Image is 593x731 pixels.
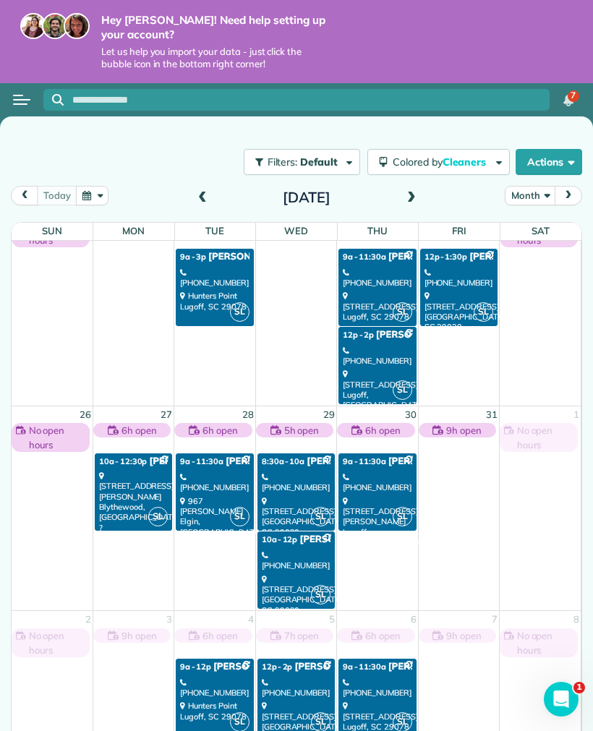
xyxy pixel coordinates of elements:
span: 9a - 11:30a [343,456,386,466]
span: SL [148,507,168,526]
span: Mon [122,225,145,236]
a: 2 [84,611,93,628]
span: [PERSON_NAME] [388,251,467,262]
div: [PHONE_NUMBER] [180,268,249,288]
span: No open hours [517,423,573,452]
a: 31 [485,406,499,424]
div: [STREET_ADDRESS] [GEOGRAPHIC_DATA], SC 29020 [425,291,493,332]
span: SL [230,302,249,322]
span: [PERSON_NAME] [299,534,378,545]
button: Focus search [43,94,64,106]
span: Default [300,155,338,168]
a: 30 [404,406,418,424]
button: Actions [516,149,582,175]
div: [PHONE_NUMBER] [262,472,330,493]
span: 1 [573,682,585,693]
div: [PHONE_NUMBER] [262,677,330,698]
span: No open hours [29,628,85,657]
span: 9a - 11:30a [343,662,386,672]
span: 9a - 11:30a [343,252,386,262]
span: 5h open [284,423,320,437]
span: [PERSON_NAME] [388,456,467,467]
span: [PERSON_NAME] [226,456,304,467]
button: Month [505,186,555,205]
a: 4 [247,611,255,628]
div: [PHONE_NUMBER] [180,472,249,493]
span: 6h open [365,628,401,643]
button: Colored byCleaners [367,149,510,175]
span: [PERSON_NAME] [376,329,455,341]
div: Hunters Point Lugoff, SC 29078 [180,291,249,312]
span: 9a - 12p [180,662,211,672]
span: Thu [367,225,388,236]
span: SL [230,507,249,526]
a: 6 [409,611,418,628]
a: 1 [572,406,581,424]
span: 9a - 3p [180,252,206,262]
span: [PERSON_NAME] [388,661,467,672]
div: [PHONE_NUMBER] [262,550,330,571]
span: 12p - 1:30p [425,252,468,262]
span: 12p - 2p [262,662,293,672]
div: [STREET_ADDRESS] Lugoff, SC 29078 [343,291,411,322]
img: michelle-19f622bdf1676172e81f8f8fba1fb50e276960ebfe0243fe18214015130c80e4.jpg [64,13,90,39]
div: [STREET_ADDRESS] [GEOGRAPHIC_DATA], SC 29020 [262,574,330,615]
span: SL [393,380,412,400]
svg: Focus search [52,94,64,106]
span: [PERSON_NAME] [208,251,287,262]
div: [PHONE_NUMBER] [343,472,411,493]
div: [STREET_ADDRESS][PERSON_NAME] Blythewood, [GEOGRAPHIC_DATA] ? [99,471,168,533]
span: 6h open [121,423,157,437]
button: prev [11,186,38,205]
h2: [DATE] [216,189,397,205]
a: 28 [241,406,255,424]
span: Sun [42,225,62,236]
div: [PHONE_NUMBER] [343,677,411,698]
iframe: Intercom live chat [544,682,579,717]
span: 6h open [202,628,238,643]
strong: Hey [PERSON_NAME]! Need help setting up your account? [101,13,333,41]
span: 10a - 12p [262,534,298,544]
div: [PHONE_NUMBER] [425,268,493,288]
img: jorge-587dff0eeaa6aab1f244e6dc62b8924c3b6ad411094392a53c71c6c4a576187d.jpg [42,13,68,39]
span: [PERSON_NAME] [294,661,373,672]
div: 967 [PERSON_NAME] Elgin, [GEOGRAPHIC_DATA] ? [180,496,249,547]
div: [STREET_ADDRESS] [GEOGRAPHIC_DATA], SC 29020 [262,496,330,537]
div: [STREET_ADDRESS][PERSON_NAME] Lugoff, [GEOGRAPHIC_DATA] ? [343,496,411,558]
button: Open menu [13,92,30,108]
a: 26 [78,406,93,424]
a: 29 [322,406,336,424]
span: Wed [284,225,308,236]
span: No open hours [29,423,85,452]
a: 3 [165,611,174,628]
div: [PHONE_NUMBER] [180,677,249,698]
span: 10a - 12:30p [99,456,148,466]
span: [PERSON_NAME] [469,251,548,262]
span: Colored by [393,155,491,168]
a: 27 [159,406,174,424]
span: 12p - 2p [343,330,374,340]
span: Fri [452,225,466,236]
span: [PERSON_NAME] [307,456,385,467]
span: Cleaners [443,155,489,168]
span: Tue [205,225,224,236]
span: SL [474,302,493,322]
nav: Main [547,84,593,116]
div: Hunters Point Lugoff, SC 29078 [180,701,249,722]
button: next [555,186,582,205]
span: 9h open [446,628,482,643]
div: [PHONE_NUMBER] [343,346,411,367]
a: 8 [572,611,581,628]
span: Sat [532,225,550,236]
div: [STREET_ADDRESS] Lugoff, [GEOGRAPHIC_DATA] ? [343,369,411,420]
span: Filters: [268,155,298,168]
img: maria-72a9807cf96188c08ef61303f053569d2e2a8a1cde33d635c8a3ac13582a053d.jpg [20,13,46,39]
div: 7 unread notifications [553,85,584,116]
span: 7h open [284,628,320,643]
span: 7 [571,90,576,101]
button: today [37,186,77,205]
span: 9h open [121,628,157,643]
a: 7 [490,611,499,628]
span: 6h open [365,423,401,437]
div: [PHONE_NUMBER] [343,268,411,288]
